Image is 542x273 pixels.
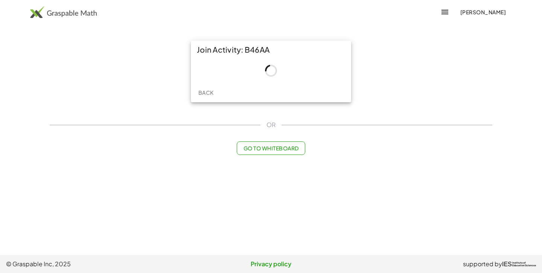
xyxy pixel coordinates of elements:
span: supported by [463,259,502,268]
span: Institute of Education Sciences [512,262,536,267]
button: Back [194,86,218,99]
span: Back [198,89,213,96]
span: OR [266,120,276,129]
span: IES [502,261,512,268]
a: Privacy policy [183,259,359,268]
button: [PERSON_NAME] [454,5,512,19]
span: Go to Whiteboard [243,145,298,152]
button: Go to Whiteboard [237,141,305,155]
div: Join Activity: B46AA [191,41,351,59]
span: [PERSON_NAME] [460,9,506,15]
a: IESInstitute ofEducation Sciences [502,259,536,268]
span: © Graspable Inc, 2025 [6,259,183,268]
